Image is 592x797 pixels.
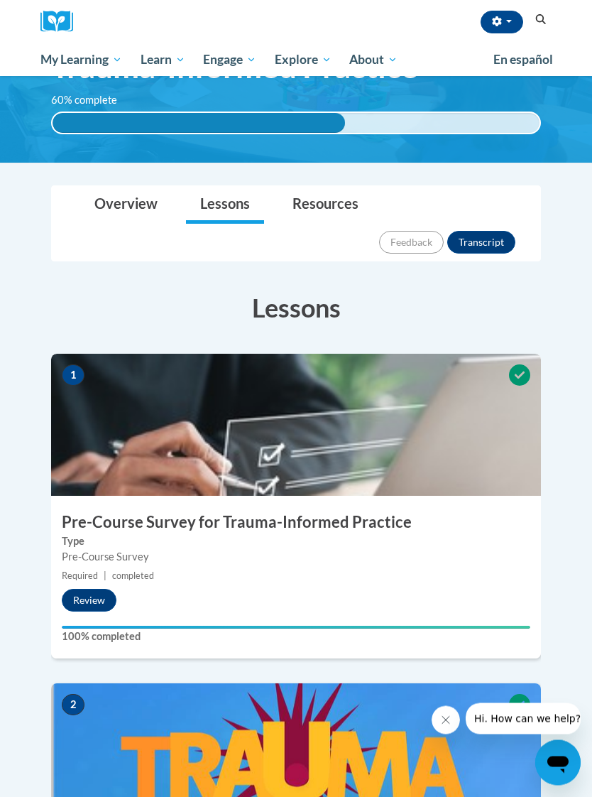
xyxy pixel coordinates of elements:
h3: Lessons [51,291,541,326]
span: Required [62,571,98,582]
span: Engage [203,51,256,68]
div: 60% complete [53,114,345,134]
label: 60% complete [51,93,133,109]
iframe: Button to launch messaging window [535,740,581,786]
iframe: Message from company [466,703,581,734]
button: Search [530,11,552,28]
button: Feedback [379,232,444,254]
h3: Pre-Course Survey for Trauma-Informed Practice [51,512,541,534]
button: Review [62,590,116,612]
a: About [341,43,407,76]
img: Logo brand [40,11,83,33]
a: Overview [80,187,172,224]
img: Course Image [51,354,541,497]
span: 1 [62,365,84,386]
span: My Learning [40,51,122,68]
span: Learn [141,51,185,68]
span: 2 [62,695,84,716]
label: 100% completed [62,629,530,645]
a: My Learning [31,43,131,76]
a: Explore [265,43,341,76]
a: Cox Campus [40,11,83,33]
span: En español [493,52,553,67]
a: Learn [131,43,194,76]
div: Main menu [30,43,562,76]
button: Account Settings [481,11,523,33]
label: Type [62,534,530,550]
a: Resources [278,187,373,224]
span: | [104,571,106,582]
a: Engage [194,43,265,76]
span: completed [112,571,154,582]
iframe: Close message [432,706,460,734]
div: Pre-Course Survey [62,550,530,565]
div: Your progress [62,627,530,629]
a: En español [484,45,562,75]
span: Explore [275,51,331,68]
span: About [349,51,398,68]
a: Lessons [186,187,264,224]
button: Transcript [447,232,515,254]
